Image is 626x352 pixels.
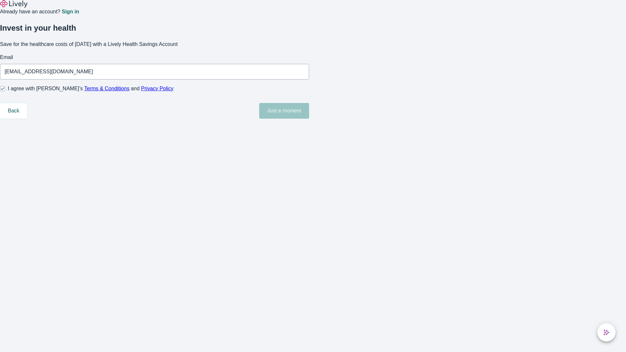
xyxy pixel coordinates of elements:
a: Privacy Policy [141,86,174,91]
span: I agree with [PERSON_NAME]’s and [8,85,173,93]
a: Sign in [62,9,79,14]
svg: Lively AI Assistant [603,329,610,336]
button: chat [597,323,616,342]
a: Terms & Conditions [84,86,129,91]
